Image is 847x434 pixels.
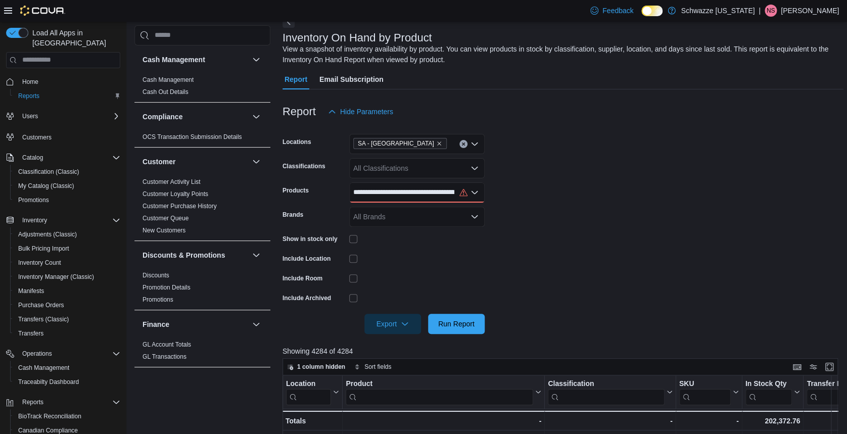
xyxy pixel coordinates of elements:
[10,193,124,207] button: Promotions
[143,341,191,349] span: GL Account Totals
[470,188,479,197] button: Open list of options
[18,76,42,88] a: Home
[364,314,421,334] button: Export
[134,176,270,240] div: Customer
[436,140,442,147] button: Remove SA - Denver from selection in this group
[2,151,124,165] button: Catalog
[18,196,49,204] span: Promotions
[765,5,777,17] div: Nate Shelton
[470,164,479,172] button: Open list of options
[767,5,775,17] span: NS
[14,313,73,325] a: Transfers (Classic)
[823,361,835,373] button: Enter fullscreen
[791,361,803,373] button: Keyboard shortcuts
[283,294,331,302] label: Include Archived
[14,299,120,311] span: Purchase Orders
[283,106,316,118] h3: Report
[18,259,61,267] span: Inventory Count
[548,415,672,427] div: -
[353,138,447,149] span: SA - Denver
[143,178,201,185] a: Customer Activity List
[681,5,755,17] p: Schwazze [US_STATE]
[346,415,541,427] div: -
[14,243,73,255] a: Bulk Pricing Import
[14,194,53,206] a: Promotions
[286,379,331,405] div: Location
[14,299,68,311] a: Purchase Orders
[14,362,120,374] span: Cash Management
[143,190,208,198] span: Customer Loyalty Points
[10,284,124,298] button: Manifests
[134,74,270,102] div: Cash Management
[14,90,120,102] span: Reports
[18,301,64,309] span: Purchase Orders
[22,350,52,358] span: Operations
[14,243,120,255] span: Bulk Pricing Import
[134,131,270,147] div: Compliance
[143,55,205,65] h3: Cash Management
[10,270,124,284] button: Inventory Manager (Classic)
[28,28,120,48] span: Load All Apps in [GEOGRAPHIC_DATA]
[2,347,124,361] button: Operations
[14,228,120,240] span: Adjustments (Classic)
[14,166,83,178] a: Classification (Classic)
[22,216,47,224] span: Inventory
[428,314,485,334] button: Run Report
[18,245,69,253] span: Bulk Pricing Import
[14,180,120,192] span: My Catalog (Classic)
[745,415,800,427] div: 202,372.76
[18,110,120,122] span: Users
[18,75,120,88] span: Home
[586,1,637,21] a: Feedback
[18,348,56,360] button: Operations
[143,250,225,260] h3: Discounts & Promotions
[143,227,185,234] a: New Customers
[14,376,83,388] a: Traceabilty Dashboard
[22,112,38,120] span: Users
[250,54,262,66] button: Cash Management
[14,271,98,283] a: Inventory Manager (Classic)
[143,203,217,210] a: Customer Purchase History
[679,379,731,405] div: SKU URL
[14,327,48,340] a: Transfers
[286,415,339,427] div: Totals
[143,284,191,291] a: Promotion Details
[283,16,295,28] button: Next
[346,379,533,389] div: Product
[283,162,325,170] label: Classifications
[250,249,262,261] button: Discounts & Promotions
[679,379,731,389] div: SKU
[759,5,761,17] p: |
[286,379,339,405] button: Location
[10,312,124,326] button: Transfers (Classic)
[18,92,39,100] span: Reports
[18,287,44,295] span: Manifests
[283,138,311,146] label: Locations
[143,353,186,361] span: GL Transactions
[14,285,48,297] a: Manifests
[470,213,479,221] button: Open list of options
[745,379,800,405] button: In Stock Qty
[18,378,79,386] span: Traceabilty Dashboard
[745,379,792,389] div: In Stock Qty
[548,379,664,389] div: Classification
[250,111,262,123] button: Compliance
[346,379,533,405] div: Product
[143,202,217,210] span: Customer Purchase History
[22,78,38,86] span: Home
[18,315,69,323] span: Transfers (Classic)
[10,179,124,193] button: My Catalog (Classic)
[18,230,77,238] span: Adjustments (Classic)
[143,296,173,304] span: Promotions
[319,69,384,89] span: Email Subscription
[14,410,120,422] span: BioTrack Reconciliation
[18,152,120,164] span: Catalog
[346,379,541,405] button: Product
[143,353,186,360] a: GL Transactions
[14,271,120,283] span: Inventory Manager (Classic)
[143,178,201,186] span: Customer Activity List
[548,379,664,405] div: Classification
[364,363,391,371] span: Sort fields
[283,361,349,373] button: 1 column hidden
[324,102,397,122] button: Hide Parameters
